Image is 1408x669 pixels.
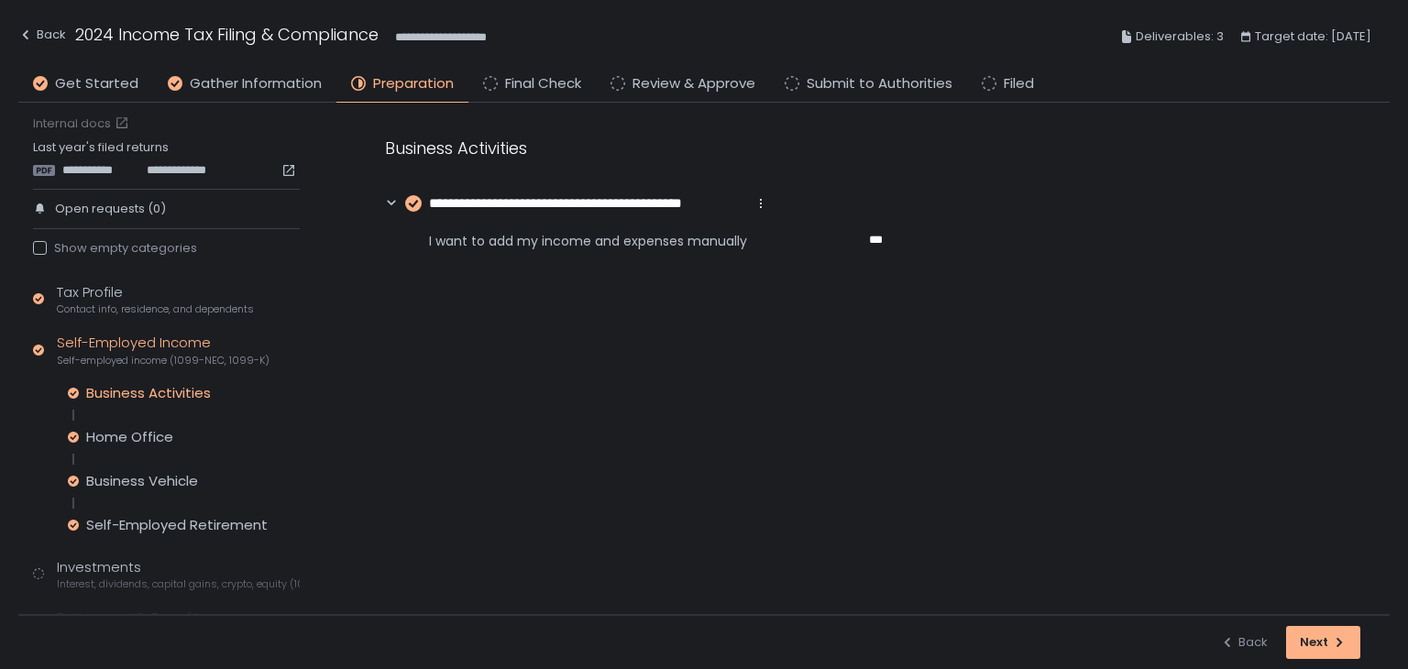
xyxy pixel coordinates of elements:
[1300,634,1347,651] div: Next
[1286,626,1360,659] button: Next
[373,73,454,94] span: Preparation
[1255,26,1371,48] span: Target date: [DATE]
[57,608,300,642] div: Retirement & Benefits
[1004,73,1034,94] span: Filed
[86,428,173,446] div: Home Office
[807,73,952,94] span: Submit to Authorities
[57,302,254,316] span: Contact info, residence, and dependents
[86,516,268,534] div: Self-Employed Retirement
[190,73,322,94] span: Gather Information
[57,282,254,317] div: Tax Profile
[1220,634,1268,651] div: Back
[57,577,300,591] span: Interest, dividends, capital gains, crypto, equity (1099s, K-1s)
[33,139,300,178] div: Last year's filed returns
[33,115,133,132] a: Internal docs
[18,24,66,46] div: Back
[86,384,211,402] div: Business Activities
[1136,26,1224,48] span: Deliverables: 3
[632,73,755,94] span: Review & Approve
[18,22,66,52] button: Back
[55,201,166,217] span: Open requests (0)
[55,73,138,94] span: Get Started
[75,22,379,47] h1: 2024 Income Tax Filing & Compliance
[57,557,300,592] div: Investments
[57,354,269,367] span: Self-employed income (1099-NEC, 1099-K)
[86,472,198,490] div: Business Vehicle
[429,232,825,250] span: I want to add my income and expenses manually
[385,136,1265,160] div: Business Activities
[1220,626,1268,659] button: Back
[57,333,269,367] div: Self-Employed Income
[505,73,581,94] span: Final Check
